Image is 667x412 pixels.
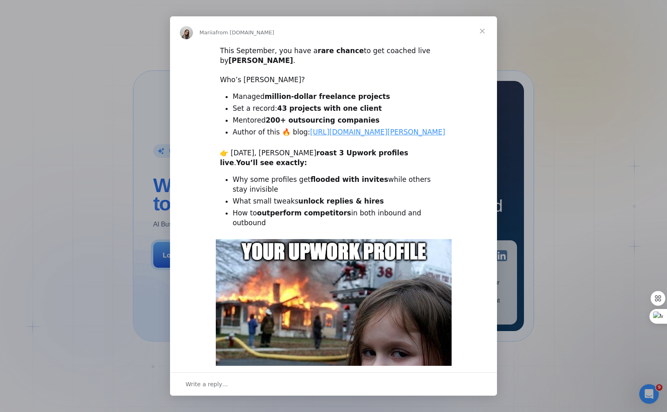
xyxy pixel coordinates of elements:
[233,128,447,137] li: Author of this 🔥 blog:
[220,46,447,85] div: This September, you have a to get coached live by . ​ Who’s [PERSON_NAME]?
[233,104,447,114] li: Set a record:
[236,159,307,167] b: You’ll see exactly:
[180,26,193,39] img: Profile image for Mariia
[264,92,390,101] b: million-dollar freelance projects
[311,175,388,184] b: flooded with invites
[277,104,382,112] b: 43 projects with one client
[199,29,216,36] span: Mariia
[257,209,351,217] b: outperform competitors
[318,47,364,55] b: rare chance
[310,128,445,136] a: [URL][DOMAIN_NAME][PERSON_NAME]
[228,56,293,65] b: [PERSON_NAME]
[233,175,447,195] li: Why some profiles get while others stay invisible
[468,16,497,46] span: Close
[216,29,274,36] span: from [DOMAIN_NAME]
[298,197,384,205] b: unlock replies & hires
[266,116,380,124] b: 200+ outsourcing companies
[170,372,497,396] div: Open conversation and reply
[233,92,447,102] li: Managed
[186,379,228,390] span: Write a reply…
[220,148,447,168] div: 👉 [DATE], [PERSON_NAME] .
[233,197,447,206] li: What small tweaks
[220,149,408,167] b: roast 3 Upwork profiles live
[233,116,447,125] li: Mentored
[233,208,447,228] li: How to in both inbound and outbound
